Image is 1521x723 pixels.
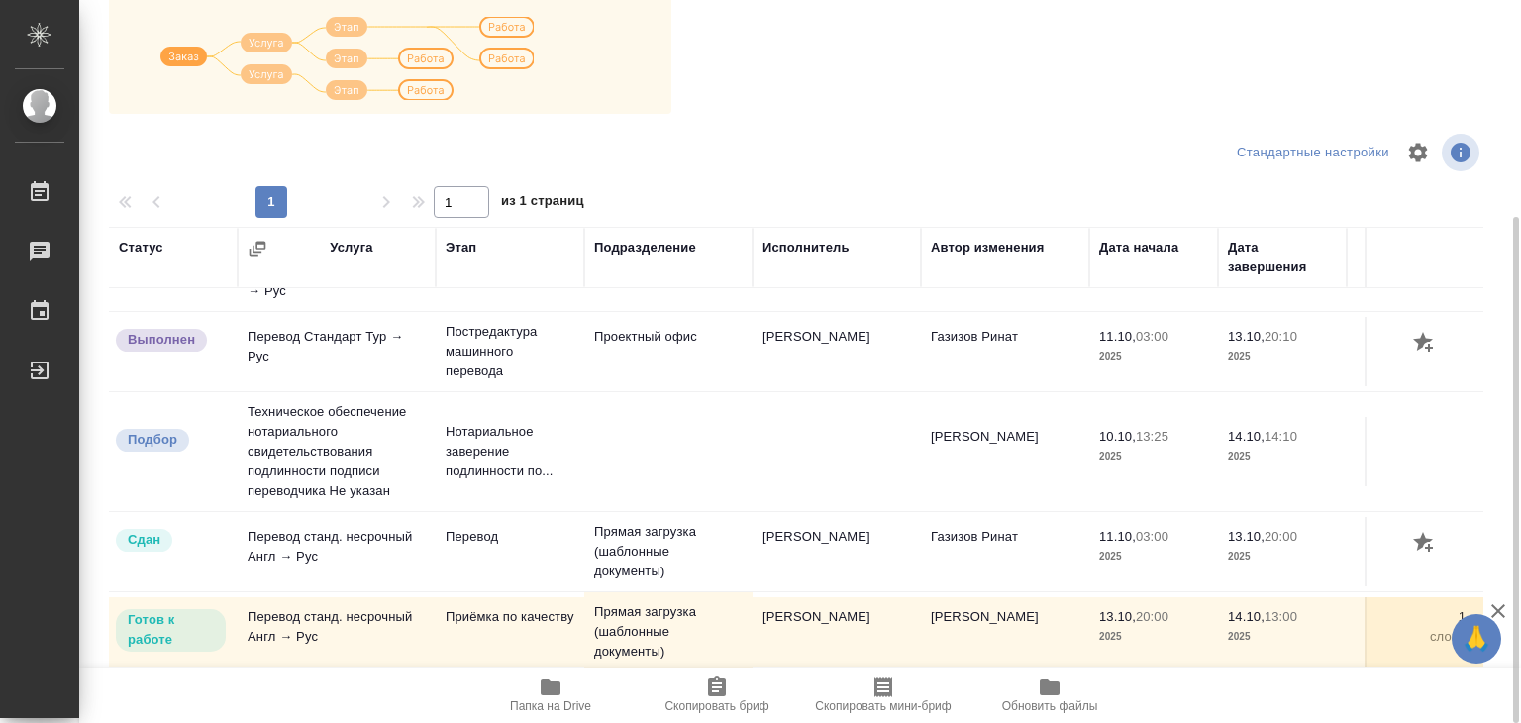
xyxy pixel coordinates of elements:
button: Обновить файлы [966,668,1133,723]
p: Выполнен [128,330,195,350]
p: 150 [1357,527,1466,547]
p: Подбор [128,430,177,450]
td: Газизов Ринат [921,317,1089,386]
p: 2025 [1228,627,1337,647]
span: Папка на Drive [510,699,591,713]
p: Перевод [446,527,574,547]
p: 20:00 [1265,529,1297,544]
p: 2025 [1228,447,1337,466]
p: 20:10 [1265,329,1297,344]
span: Настроить таблицу [1394,129,1442,176]
td: [PERSON_NAME] [753,597,921,667]
td: Перевод станд. несрочный Англ → Рус [238,597,436,667]
div: Подразделение [594,238,696,258]
p: 13.10, [1228,529,1265,544]
button: Сгруппировать [248,239,267,258]
span: из 1 страниц [501,189,584,218]
td: [PERSON_NAME] [753,517,921,586]
p: 03:00 [1136,529,1168,544]
p: 14.10, [1228,609,1265,624]
p: слово [1357,547,1466,567]
td: Перевод Стандарт Тур → Рус [238,317,436,386]
td: Перевод станд. несрочный Англ → Рус [238,517,436,586]
p: 14:10 [1265,429,1297,444]
div: Этап [446,238,476,258]
div: Услуга [330,238,372,258]
p: 13.10, [1228,329,1265,344]
p: док. [1357,447,1466,466]
td: Проектный офис [584,317,753,386]
p: 10.10, [1099,429,1136,444]
p: 2025 [1099,547,1208,567]
p: Готов к работе [128,610,214,650]
button: Добавить оценку [1408,527,1442,561]
div: Автор изменения [931,238,1044,258]
div: Дата завершения [1228,238,1337,277]
p: 2025 [1228,347,1337,366]
p: 2025 [1099,447,1208,466]
button: Скопировать бриф [634,668,800,723]
span: Обновить файлы [1002,699,1098,713]
button: Добавить оценку [1408,327,1442,361]
p: 11.10, [1099,329,1136,344]
span: Скопировать мини-бриф [815,699,951,713]
p: слово [1357,627,1466,647]
button: 🙏 [1452,614,1501,664]
div: Статус [119,238,163,258]
p: 2025 [1099,347,1208,366]
td: [PERSON_NAME] [921,597,1089,667]
td: [PERSON_NAME] [753,317,921,386]
td: Прямая загрузка (шаблонные документы) [584,592,753,671]
p: Сдан [128,530,160,550]
button: Скопировать мини-бриф [800,668,966,723]
span: Скопировать бриф [664,699,768,713]
p: Приёмка по качеству [446,607,574,627]
td: [PERSON_NAME] [921,417,1089,486]
div: Исполнитель [762,238,850,258]
td: Прямая загрузка (шаблонные документы) [584,512,753,591]
p: слово [1357,347,1466,366]
p: 0 [1357,427,1466,447]
p: 20:00 [1136,609,1168,624]
p: Постредактура машинного перевода [446,322,574,381]
p: 13:00 [1265,609,1297,624]
p: 03:00 [1136,329,1168,344]
p: 1 097,2 [1357,327,1466,347]
div: split button [1232,138,1394,168]
p: Нотариальное заверение подлинности по... [446,422,574,481]
p: 2025 [1228,547,1337,567]
div: Дата начала [1099,238,1178,258]
p: 13:25 [1136,429,1168,444]
p: 1 [1357,607,1466,627]
p: 14.10, [1228,429,1265,444]
p: 2025 [1099,627,1208,647]
td: Газизов Ринат [921,517,1089,586]
span: 🙏 [1460,618,1493,660]
p: 13.10, [1099,609,1136,624]
span: Посмотреть информацию [1442,134,1483,171]
button: Папка на Drive [467,668,634,723]
p: 11.10, [1099,529,1136,544]
td: Техническое обеспечение нотариального свидетельствования подлинности подписи переводчика Не указан [238,392,436,511]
